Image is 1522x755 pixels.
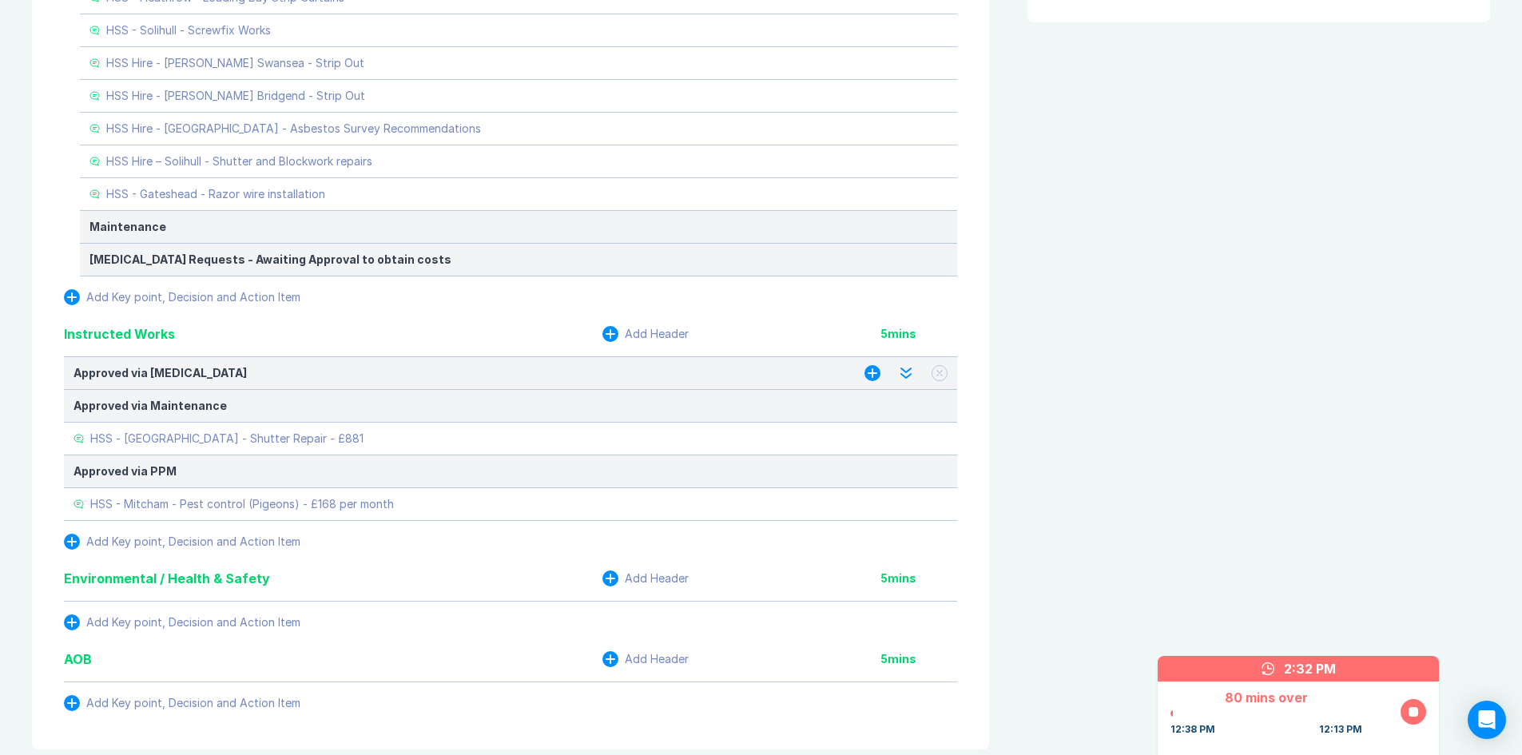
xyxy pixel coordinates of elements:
button: Add Key point, Decision and Action Item [64,614,300,630]
button: Add Key point, Decision and Action Item [64,289,300,305]
div: 12:13 PM [1319,723,1362,736]
div: HSS Hire – Solihull - Shutter and Blockwork repairs [106,155,372,168]
div: Add Key point, Decision and Action Item [86,616,300,629]
div: Add Key point, Decision and Action Item [86,535,300,548]
div: Add Key point, Decision and Action Item [86,697,300,709]
div: 12:38 PM [1170,723,1215,736]
div: [MEDICAL_DATA] Requests - Awaiting Approval to obtain costs [89,253,948,266]
div: HSS Hire - [PERSON_NAME] Bridgend - Strip Out [106,89,365,102]
div: Environmental / Health & Safety [64,569,270,588]
div: HSS - Mitcham - Pest control (Pigeons) - £168 per month [90,498,394,511]
div: HSS - Solihull - Screwfix Works [106,24,271,37]
div: AOB [64,650,92,669]
div: Approved via [MEDICAL_DATA] [74,367,833,379]
div: Add Header [625,653,689,666]
div: Open Intercom Messenger [1468,701,1506,739]
div: HSS Hire - [PERSON_NAME] Swansea - Strip Out [106,57,364,70]
div: 2:32 PM [1284,659,1336,678]
button: Add Header [602,326,689,342]
button: Add Header [602,570,689,586]
div: Instructed Works [64,324,175,344]
div: Approved via PPM [74,465,948,478]
div: Add Header [625,572,689,585]
div: Maintenance [89,221,948,233]
div: Approved via Maintenance [74,399,948,412]
div: 5 mins [880,572,957,585]
div: 5 mins [880,653,957,666]
button: Add Key point, Decision and Action Item [64,695,300,711]
div: 5 mins [880,328,957,340]
div: HSS Hire - [GEOGRAPHIC_DATA] - Asbestos Survey Recommendations [106,122,481,135]
button: Add Key point, Decision and Action Item [64,534,300,550]
div: 80 mins over [1170,688,1362,707]
div: Add Key point, Decision and Action Item [86,291,300,304]
div: HSS - [GEOGRAPHIC_DATA] - Shutter Repair - £881 [90,432,364,445]
div: HSS - Gateshead - Razor wire installation [106,188,325,201]
div: Add Header [625,328,689,340]
button: Add Header [602,651,689,667]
